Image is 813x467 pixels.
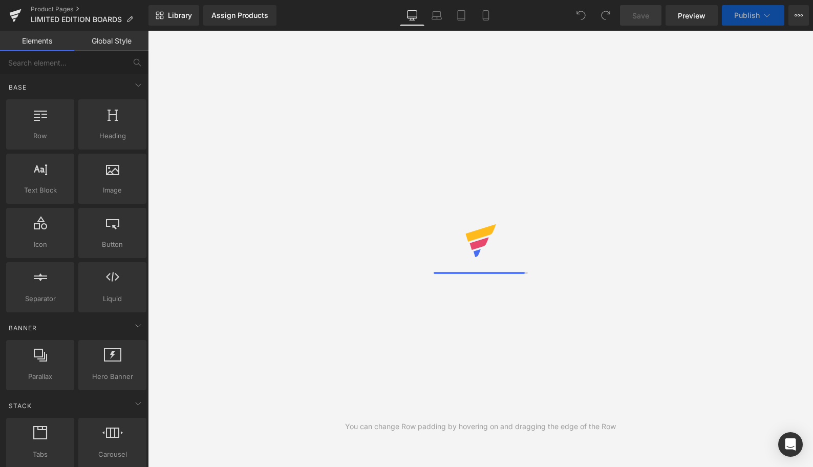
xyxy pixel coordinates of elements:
div: Assign Products [211,11,268,19]
span: Save [632,10,649,21]
span: Library [168,11,192,20]
span: Stack [8,401,33,411]
a: Mobile [474,5,498,26]
a: Product Pages [31,5,148,13]
span: Separator [9,293,71,304]
span: Publish [734,11,760,19]
span: Parallax [9,371,71,382]
span: Hero Banner [81,371,143,382]
a: Preview [666,5,718,26]
button: More [788,5,809,26]
div: You can change Row padding by hovering on and dragging the edge of the Row [345,421,616,432]
span: Text Block [9,185,71,196]
span: Banner [8,323,38,333]
a: Global Style [74,31,148,51]
span: LIMITED EDITION BOARDS [31,15,122,24]
span: Liquid [81,293,143,304]
a: Laptop [424,5,449,26]
span: Preview [678,10,705,21]
span: Base [8,82,28,92]
span: Heading [81,131,143,141]
a: New Library [148,5,199,26]
a: Tablet [449,5,474,26]
div: Open Intercom Messenger [778,432,803,457]
span: Carousel [81,449,143,460]
span: Image [81,185,143,196]
span: Tabs [9,449,71,460]
button: Publish [722,5,784,26]
span: Icon [9,239,71,250]
button: Undo [571,5,591,26]
span: Button [81,239,143,250]
a: Desktop [400,5,424,26]
button: Redo [595,5,616,26]
span: Row [9,131,71,141]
